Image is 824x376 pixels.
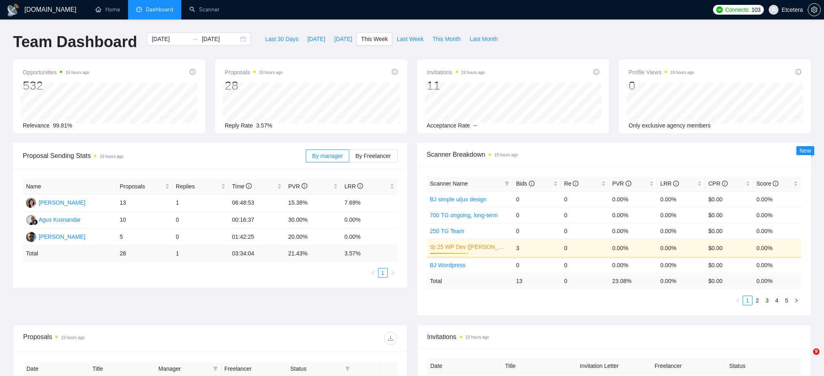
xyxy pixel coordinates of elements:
td: $0.00 [705,191,753,207]
a: 3 [763,296,772,305]
td: 0.00% [341,229,397,246]
span: PVR [288,183,307,190]
td: 23.08 % [609,273,657,289]
span: user [771,7,776,13]
td: 0.00% [341,212,397,229]
div: Agus Kusnandar [39,215,81,224]
span: Manager [159,364,210,373]
td: 0 [513,223,561,239]
div: 11 [427,78,485,93]
th: Status [726,358,801,374]
td: 0.00% [609,239,657,257]
time: 19 hours ago [100,154,123,159]
td: 0.00% [753,207,801,223]
span: info-circle [246,183,252,189]
td: 0.00% [657,239,705,257]
button: This Week [357,32,392,45]
span: Proposals [120,182,163,191]
a: setting [808,6,821,13]
a: homeHome [96,6,120,13]
td: 0.00% [657,223,705,239]
td: 0.00% [609,223,657,239]
button: download [384,332,397,345]
td: $0.00 [705,239,753,257]
h1: Team Dashboard [13,32,137,52]
li: Next Page [388,268,398,278]
span: Time [232,183,252,190]
span: Opportunities [23,67,89,77]
span: info-circle [773,181,778,186]
span: Replies [176,182,220,191]
button: left [733,296,743,305]
span: -- [473,122,477,129]
th: Name [23,179,116,194]
td: 20.00% [285,229,341,246]
th: Freelancer [651,358,726,374]
span: [DATE] [334,35,352,43]
time: 19 hours ago [461,70,485,75]
a: 700 TG ongoing, long-term [430,212,498,218]
td: 0.00 % [657,273,705,289]
td: 1 [173,194,229,212]
th: Proposals [116,179,172,194]
div: 28 [225,78,283,93]
span: Re [564,180,579,187]
span: info-circle [573,181,578,186]
td: 0 [561,191,609,207]
td: 0 [513,257,561,273]
td: 28 [116,246,172,261]
td: Total [427,273,513,289]
td: 0 [173,229,229,246]
td: 21.43 % [285,246,341,261]
span: Acceptance Rate [427,122,470,129]
span: crown [430,244,436,250]
span: LRR [344,183,363,190]
img: upwork-logo.png [716,6,723,13]
li: 1 [378,268,388,278]
li: Previous Page [733,296,743,305]
td: Total [23,246,116,261]
span: LRR [660,180,679,187]
span: info-circle [626,181,631,186]
img: logo [7,4,20,17]
a: AP[PERSON_NAME] [26,233,85,240]
td: $0.00 [705,223,753,239]
time: 19 hours ago [61,335,85,340]
td: 0 [561,239,609,257]
td: 3.57 % [341,246,397,261]
span: right [794,298,799,303]
span: info-circle [594,69,599,75]
button: right [388,268,398,278]
span: left [371,270,376,275]
span: Scanner Name [430,180,468,187]
a: BJ Wordpress [430,262,466,268]
td: 0.00% [609,257,657,273]
td: 0.00% [753,191,801,207]
td: 0 [513,207,561,223]
span: info-circle [190,69,196,75]
span: info-circle [796,69,801,75]
span: info-circle [529,181,535,186]
time: 19 hours ago [465,335,489,339]
time: 19 hours ago [494,153,518,157]
span: to [192,36,198,42]
span: swap-right [192,36,198,42]
a: 25 WP Dev ([PERSON_NAME] B) [437,242,508,251]
td: $0.00 [705,257,753,273]
span: Bids [516,180,534,187]
td: 0.00% [753,239,801,257]
td: 0.00% [657,191,705,207]
span: filter [213,366,218,371]
a: AKAgus Kusnandar [26,216,81,223]
span: Reply Rate [225,122,253,129]
time: 19 hours ago [259,70,283,75]
span: info-circle [673,181,679,186]
span: setting [808,6,820,13]
span: 103 [751,5,760,14]
span: Connects: [725,5,750,14]
li: 3 [762,296,772,305]
div: 0 [628,78,694,93]
span: By Freelancer [355,153,391,159]
td: 03:34:04 [229,246,285,261]
span: download [385,335,397,341]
